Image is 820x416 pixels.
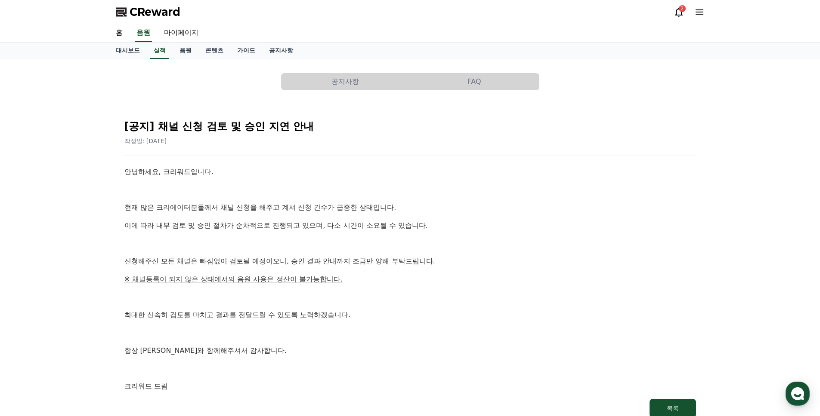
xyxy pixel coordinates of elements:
[173,43,198,59] a: 음원
[109,24,130,42] a: 홈
[410,73,539,90] button: FAQ
[230,43,262,59] a: 가이드
[198,43,230,59] a: 콘텐츠
[124,119,696,133] h2: [공지] 채널 신청 검토 및 승인 지연 안내
[124,309,696,321] p: 최대한 신속히 검토를 마치고 결과를 전달드릴 수 있도록 노력하겠습니다.
[667,404,679,413] div: 목록
[124,275,343,283] u: ※ 채널등록이 되지 않은 상태에서의 음원 사용은 정산이 불가능합니다.
[124,202,696,213] p: 현재 많은 크리에이터분들께서 채널 신청을 해주고 계셔 신청 건수가 급증한 상태입니다.
[124,345,696,356] p: 항상 [PERSON_NAME]와 함께해주셔서 감사합니다.
[27,285,32,292] span: 홈
[57,272,111,294] a: 대화
[111,272,165,294] a: 설정
[135,24,152,42] a: 음원
[124,381,696,392] p: 크리워드 드림
[150,43,169,59] a: 실적
[679,5,686,12] div: 2
[124,138,167,144] span: 작성일: [DATE]
[3,272,57,294] a: 홈
[116,5,180,19] a: CReward
[124,220,696,231] p: 이에 따라 내부 검토 및 승인 절차가 순차적으로 진행되고 있으며, 다소 시간이 소요될 수 있습니다.
[124,256,696,267] p: 신청해주신 모든 채널은 빠짐없이 검토될 예정이오니, 승인 결과 안내까지 조금만 양해 부탁드립니다.
[79,286,89,293] span: 대화
[124,166,696,177] p: 안녕하세요, 크리워드입니다.
[157,24,205,42] a: 마이페이지
[262,43,300,59] a: 공지사항
[130,5,180,19] span: CReward
[133,285,143,292] span: 설정
[109,43,147,59] a: 대시보드
[674,7,684,17] a: 2
[281,73,410,90] button: 공지사항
